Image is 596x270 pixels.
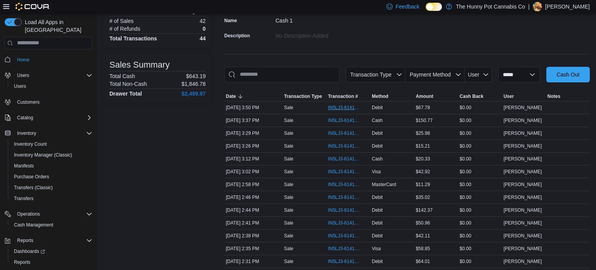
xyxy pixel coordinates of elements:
[328,105,361,111] span: IN5LJ3-6141984
[14,71,92,80] span: Users
[17,115,33,121] span: Catalog
[458,257,502,266] div: $0.00
[224,33,250,39] label: Description
[370,92,414,101] button: Method
[372,258,383,265] span: Debit
[396,3,419,10] span: Feedback
[14,129,39,138] button: Inventory
[8,182,95,193] button: Transfers (Classic)
[416,233,430,239] span: $42.11
[328,117,361,124] span: IN5LJ3-6141856
[14,195,33,202] span: Transfers
[17,130,36,136] span: Inventory
[22,18,92,34] span: Load All Apps in [GEOGRAPHIC_DATA]
[224,180,282,189] div: [DATE] 2:58 PM
[416,207,432,213] span: $142.37
[504,105,542,111] span: [PERSON_NAME]
[416,93,433,99] span: Amount
[8,150,95,160] button: Inventory Manager (Classic)
[458,167,502,176] div: $0.00
[2,54,95,65] button: Home
[372,194,383,200] span: Debit
[8,171,95,182] button: Purchase Orders
[224,257,282,266] div: [DATE] 2:31 PM
[284,258,293,265] p: Sale
[410,71,451,78] span: Payment Method
[224,167,282,176] div: [DATE] 3:02 PM
[2,235,95,246] button: Reports
[328,180,369,189] button: IN5LJ3-6141460
[14,174,49,180] span: Purchase Orders
[109,26,140,32] h6: # of Refunds
[328,156,361,162] span: IN5LJ3-6141608
[8,193,95,204] button: Transfers
[372,220,383,226] span: Debit
[284,181,293,188] p: Sale
[328,206,369,215] button: IN5LJ3-6141335
[468,71,480,78] span: User
[426,3,442,11] input: Dark Mode
[504,117,542,124] span: [PERSON_NAME]
[547,93,560,99] span: Notes
[14,185,53,191] span: Transfers (Classic)
[328,244,369,253] button: IN5LJ3-6141270
[17,57,29,63] span: Home
[328,246,361,252] span: IN5LJ3-6141270
[414,92,458,101] button: Amount
[416,143,430,149] span: $15.21
[502,92,546,101] button: User
[328,207,361,213] span: IN5LJ3-6141335
[2,112,95,123] button: Catalog
[372,117,383,124] span: Cash
[284,93,322,99] span: Transaction Type
[416,220,430,226] span: $50.96
[224,218,282,228] div: [DATE] 2:41 PM
[2,209,95,219] button: Operations
[350,71,392,78] span: Transaction Type
[504,93,514,99] span: User
[11,161,92,171] span: Manifests
[2,70,95,81] button: Users
[2,128,95,139] button: Inventory
[372,246,381,252] span: Visa
[372,181,396,188] span: MasterCard
[416,117,432,124] span: $150.77
[109,81,147,87] h6: Total Non-Cash
[504,194,542,200] span: [PERSON_NAME]
[11,172,92,181] span: Purchase Orders
[11,247,92,256] span: Dashboards
[546,67,590,82] button: Cash Out
[328,154,369,164] button: IN5LJ3-6141608
[372,93,388,99] span: Method
[282,92,326,101] button: Transaction Type
[224,17,237,24] label: Name
[464,67,492,82] button: User
[416,156,430,162] span: $20.33
[11,183,92,192] span: Transfers (Classic)
[16,3,50,10] img: Cova
[11,247,48,256] a: Dashboards
[2,96,95,108] button: Customers
[17,72,29,78] span: Users
[14,129,92,138] span: Inventory
[17,99,40,105] span: Customers
[224,231,282,240] div: [DATE] 2:38 PM
[328,103,369,112] button: IN5LJ3-6141984
[284,130,293,136] p: Sale
[328,143,361,149] span: IN5LJ3-6141721
[456,2,525,11] p: The Hunny Pot Cannabis Co
[416,194,430,200] span: $35.02
[284,105,293,111] p: Sale
[14,209,92,219] span: Operations
[504,181,542,188] span: [PERSON_NAME]
[460,93,483,99] span: Cash Back
[504,143,542,149] span: [PERSON_NAME]
[275,14,379,24] div: Cash 1
[458,206,502,215] div: $0.00
[186,73,206,79] p: $643.19
[556,71,579,78] span: Cash Out
[284,220,293,226] p: Sale
[8,257,95,268] button: Reports
[8,139,95,150] button: Inventory Count
[328,258,361,265] span: IN5LJ3-6141232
